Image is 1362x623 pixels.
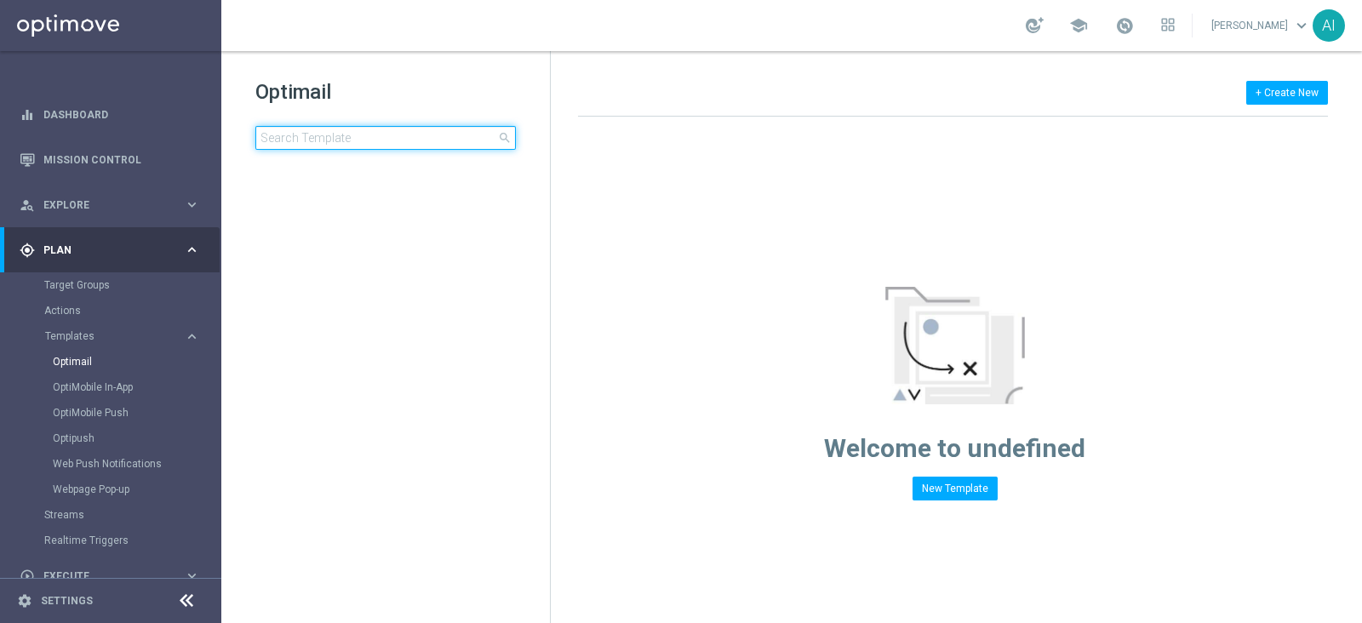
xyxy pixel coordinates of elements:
[255,78,516,106] h1: Optimail
[43,200,184,210] span: Explore
[53,406,177,420] a: OptiMobile Push
[17,593,32,609] i: settings
[1069,16,1088,35] span: school
[184,329,200,345] i: keyboard_arrow_right
[44,272,220,298] div: Target Groups
[44,329,201,343] button: Templates keyboard_arrow_right
[43,245,184,255] span: Plan
[44,323,220,502] div: Templates
[20,137,200,182] div: Mission Control
[184,568,200,584] i: keyboard_arrow_right
[53,380,177,394] a: OptiMobile In-App
[53,432,177,445] a: Optipush
[53,400,220,426] div: OptiMobile Push
[1246,81,1328,105] button: + Create New
[20,243,35,258] i: gps_fixed
[44,298,220,323] div: Actions
[20,92,200,137] div: Dashboard
[44,534,177,547] a: Realtime Triggers
[19,243,201,257] button: gps_fixed Plan keyboard_arrow_right
[1210,13,1313,38] a: [PERSON_NAME]keyboard_arrow_down
[45,331,184,341] div: Templates
[44,304,177,317] a: Actions
[20,197,35,213] i: person_search
[53,483,177,496] a: Webpage Pop-up
[44,508,177,522] a: Streams
[53,349,220,374] div: Optimail
[1292,16,1311,35] span: keyboard_arrow_down
[41,596,93,606] a: Settings
[20,197,184,213] div: Explore
[1313,9,1345,42] div: AI
[20,107,35,123] i: equalizer
[53,457,177,471] a: Web Push Notifications
[20,569,184,584] div: Execute
[19,153,201,167] button: Mission Control
[53,477,220,502] div: Webpage Pop-up
[184,242,200,258] i: keyboard_arrow_right
[19,198,201,212] button: person_search Explore keyboard_arrow_right
[53,374,220,400] div: OptiMobile In-App
[44,528,220,553] div: Realtime Triggers
[53,426,220,451] div: Optipush
[43,92,200,137] a: Dashboard
[184,197,200,213] i: keyboard_arrow_right
[45,331,167,341] span: Templates
[43,137,200,182] a: Mission Control
[44,278,177,292] a: Target Groups
[43,571,184,581] span: Execute
[20,569,35,584] i: play_circle_outline
[20,243,184,258] div: Plan
[913,477,998,500] button: New Template
[19,108,201,122] button: equalizer Dashboard
[53,451,220,477] div: Web Push Notifications
[44,502,220,528] div: Streams
[255,126,516,150] input: Search Template
[19,569,201,583] button: play_circle_outline Execute keyboard_arrow_right
[498,131,512,145] span: search
[885,287,1025,404] img: emptyStateManageTemplates.jpg
[824,433,1085,463] span: Welcome to undefined
[53,355,177,369] a: Optimail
